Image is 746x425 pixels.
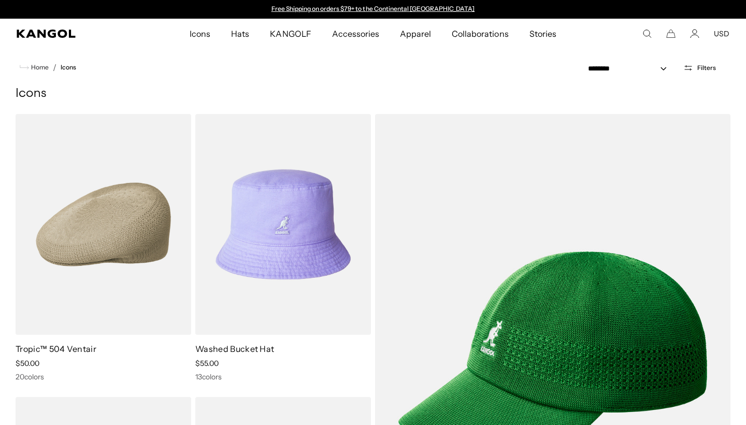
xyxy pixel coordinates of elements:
a: Home [20,63,49,72]
button: Open filters [677,63,722,73]
slideshow-component: Announcement bar [266,5,480,13]
img: Tropic™ 504 Ventair [16,114,191,335]
a: Kangol [17,30,125,38]
a: Washed Bucket Hat [195,344,274,354]
a: Stories [519,19,567,49]
a: KANGOLF [260,19,321,49]
span: Accessories [332,19,379,49]
span: Collaborations [452,19,508,49]
li: / [49,61,56,74]
a: Apparel [390,19,441,49]
div: Announcement [266,5,480,13]
div: 20 colors [16,372,191,381]
span: Icons [190,19,210,49]
button: Cart [666,29,676,38]
span: Home [29,64,49,71]
a: Tropic™ 504 Ventair [16,344,96,354]
h1: Icons [16,86,730,102]
a: Free Shipping on orders $79+ to the Continental [GEOGRAPHIC_DATA] [271,5,475,12]
a: Collaborations [441,19,519,49]
span: Apparel [400,19,431,49]
span: Filters [697,64,716,72]
a: Icons [179,19,221,49]
a: Accessories [322,19,390,49]
a: Icons [61,64,76,71]
a: Account [690,29,699,38]
select: Sort by: Featured [584,63,677,74]
span: Hats [231,19,249,49]
div: 1 of 2 [266,5,480,13]
summary: Search here [642,29,652,38]
span: $50.00 [16,359,39,368]
span: $55.00 [195,359,219,368]
div: 13 colors [195,372,371,381]
span: KANGOLF [270,19,311,49]
button: USD [714,29,729,38]
a: Hats [221,19,260,49]
span: Stories [529,19,556,49]
img: Washed Bucket Hat [195,114,371,335]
